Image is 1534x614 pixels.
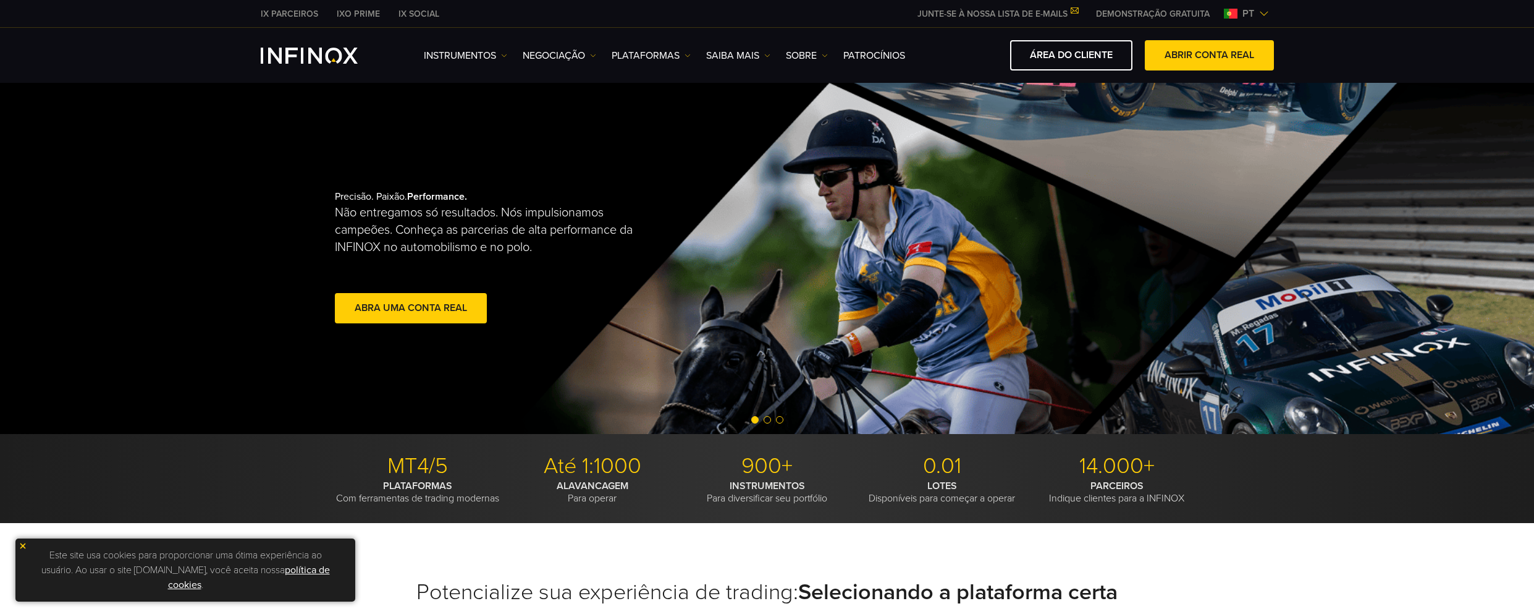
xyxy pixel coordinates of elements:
[523,48,596,63] a: NEGOCIAÇÃO
[335,204,646,256] p: Não entregamos só resultados. Nós impulsionamos campeões. Conheça as parcerias de alta performanc...
[1034,453,1200,480] p: 14.000+
[327,7,389,20] a: INFINOX
[335,293,487,323] a: abra uma conta real
[859,453,1025,480] p: 0.01
[1090,480,1144,492] strong: PARCEIROS
[383,480,452,492] strong: PLATAFORMAS
[1087,7,1219,20] a: INFINOX MENU
[510,453,675,480] p: Até 1:1000
[908,9,1087,19] a: JUNTE-SE À NOSSA LISTA DE E-MAILS
[1145,40,1274,70] a: ABRIR CONTA REAL
[764,416,771,424] span: Go to slide 2
[407,190,467,203] strong: Performance.
[424,48,507,63] a: Instrumentos
[251,7,327,20] a: INFINOX
[1010,40,1132,70] a: ÁREA DO CLIENTE
[335,171,724,346] div: Precisão. Paixão.
[22,545,349,595] p: Este site usa cookies para proporcionar uma ótima experiência ao usuário. Ao usar o site [DOMAIN_...
[19,542,27,550] img: yellow close icon
[786,48,828,63] a: SOBRE
[798,579,1118,605] strong: Selecionando a plataforma certa
[706,48,770,63] a: Saiba mais
[335,453,500,480] p: MT4/5
[685,453,850,480] p: 900+
[843,48,905,63] a: Patrocínios
[612,48,691,63] a: PLATAFORMAS
[261,48,387,64] a: INFINOX Logo
[510,480,675,505] p: Para operar
[335,579,1200,606] h2: Potencialize sua experiência de trading:
[927,480,957,492] strong: LOTES
[335,480,500,505] p: Com ferramentas de trading modernas
[751,416,759,424] span: Go to slide 1
[389,7,449,20] a: INFINOX
[776,416,783,424] span: Go to slide 3
[730,480,805,492] strong: INSTRUMENTOS
[685,480,850,505] p: Para diversificar seu portfólio
[859,480,1025,505] p: Disponíveis para começar a operar
[557,480,628,492] strong: ALAVANCAGEM
[1034,480,1200,505] p: Indique clientes para a INFINOX
[1237,6,1259,21] span: pt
